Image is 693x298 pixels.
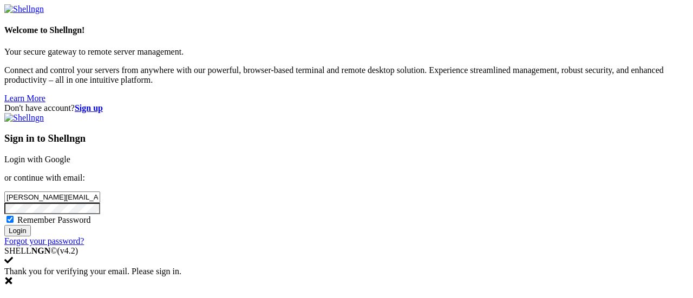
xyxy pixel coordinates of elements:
a: Forgot your password? [4,236,84,246]
p: Your secure gateway to remote server management. [4,47,689,57]
a: Sign up [75,103,103,112]
img: Shellngn [4,4,44,14]
a: Login with Google [4,155,70,164]
input: Remember Password [6,216,14,223]
h4: Welcome to Shellngn! [4,25,689,35]
h3: Sign in to Shellngn [4,133,689,144]
div: Don't have account? [4,103,689,113]
b: NGN [31,246,51,255]
span: SHELL © [4,246,78,255]
span: Remember Password [17,215,91,224]
img: Shellngn [4,113,44,123]
a: Learn More [4,94,45,103]
div: Dismiss this notification [4,276,689,287]
span: 4.2.0 [57,246,79,255]
p: or continue with email: [4,173,689,183]
input: Email address [4,191,100,203]
div: Thank you for verifying your email. Please sign in. [4,267,689,287]
p: Connect and control your servers from anywhere with our powerful, browser-based terminal and remo... [4,65,689,85]
input: Login [4,225,31,236]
